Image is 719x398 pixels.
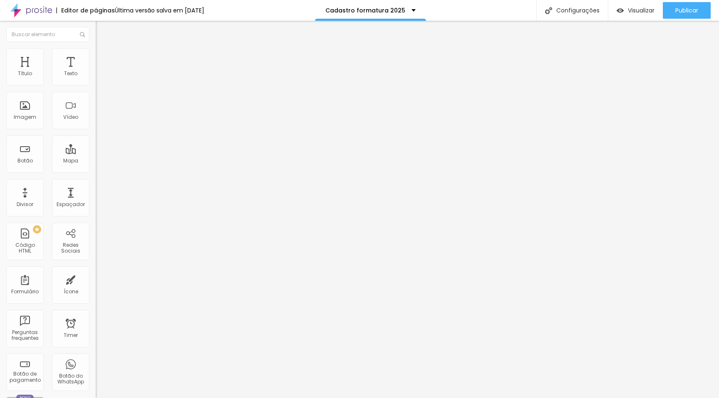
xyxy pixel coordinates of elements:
[64,332,78,338] div: Timer
[608,2,663,19] button: Visualizar
[325,7,405,13] p: Cadastro formatura 2025
[17,201,33,207] div: Divisor
[675,7,698,14] span: Publicar
[64,289,78,295] div: Ícone
[54,242,87,254] div: Redes Sociais
[14,114,36,120] div: Imagem
[64,71,77,76] div: Texto
[8,329,41,341] div: Perguntas frequentes
[8,242,41,254] div: Código HTML
[6,27,89,42] input: Buscar elemento
[617,7,624,14] img: view-1.svg
[115,7,204,13] div: Última versão salva em [DATE]
[17,158,33,164] div: Botão
[663,2,711,19] button: Publicar
[11,289,39,295] div: Formulário
[18,71,32,76] div: Título
[8,371,41,383] div: Botão de pagamento
[54,373,87,385] div: Botão do WhatsApp
[96,21,719,398] iframe: Editor
[545,7,552,14] img: Icone
[57,201,85,207] div: Espaçador
[56,7,115,13] div: Editor de páginas
[628,7,655,14] span: Visualizar
[63,158,78,164] div: Mapa
[63,114,78,120] div: Vídeo
[80,32,85,37] img: Icone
